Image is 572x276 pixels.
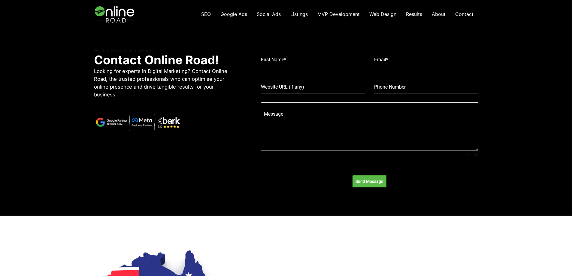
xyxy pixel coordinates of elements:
[94,48,230,53] h6: Want to Grow Your Business?
[467,152,478,157] span: 0 / 180
[353,175,386,187] button: Send Message
[94,53,219,67] strong: Contact Online Road!
[432,11,446,17] span: About
[94,67,230,99] p: Looking for experts in Digital Marketing? Contact Online Road, the trusted professionals who can ...
[317,11,360,17] span: MVP Development
[196,8,216,20] a: SEO
[427,8,450,20] a: About
[450,8,478,20] a: Contact
[252,8,286,20] a: Social Ads
[257,11,281,17] span: Social Ads
[455,11,474,17] span: Contact
[406,11,422,17] span: Results
[313,8,365,20] a: MVP Development
[369,11,396,17] span: Web Design
[290,11,308,17] span: Listings
[401,8,427,20] a: Results
[220,11,247,17] span: Google Ads
[216,8,252,20] a: Google Ads
[201,11,211,17] span: SEO
[196,8,478,20] nav: Navigation
[286,8,313,20] a: Listings
[365,8,401,20] a: Web Design
[356,178,383,184] span: Send Message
